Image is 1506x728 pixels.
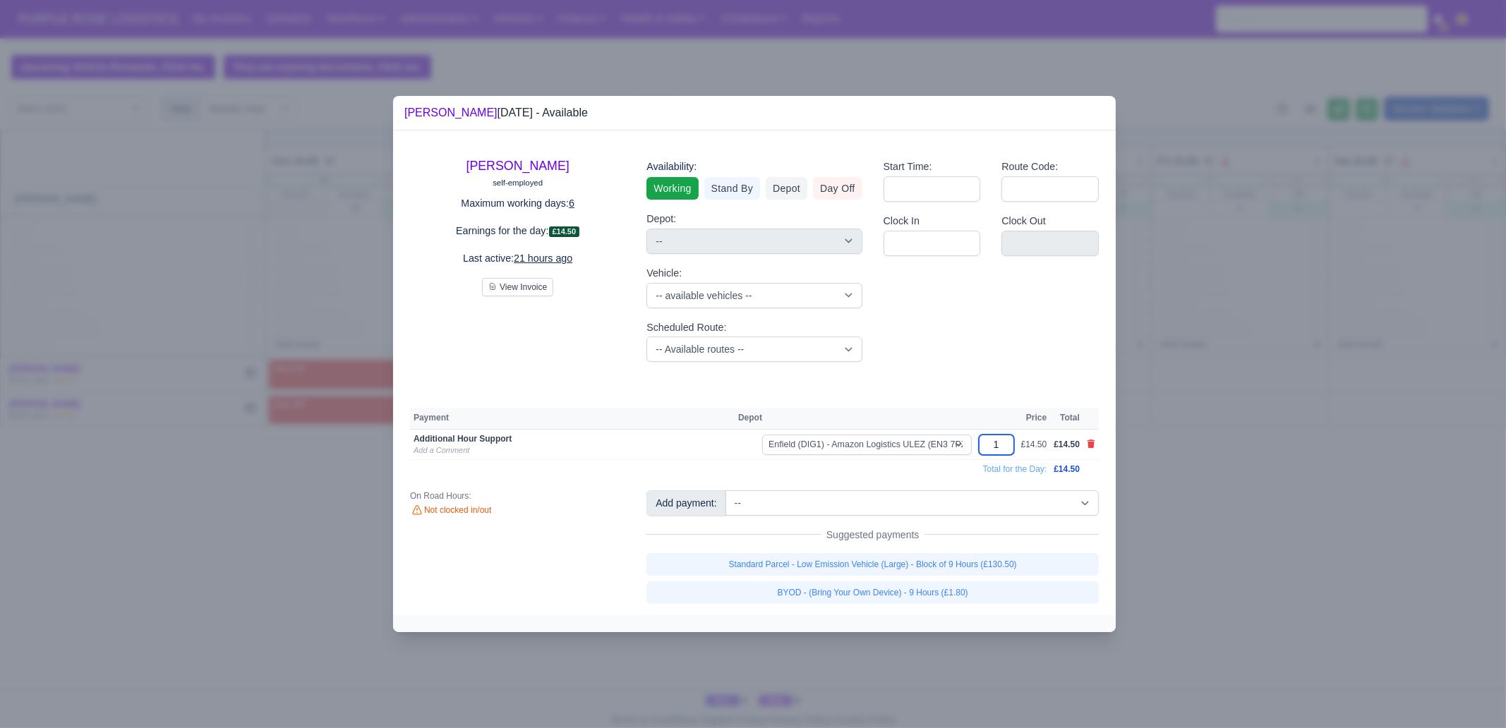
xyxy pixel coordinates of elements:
a: Depot [766,177,807,200]
a: Stand By [704,177,760,200]
p: Last active: [410,250,625,267]
span: £14.50 [549,226,580,237]
iframe: Chat Widget [1253,565,1506,728]
u: 21 hours ago [514,253,572,264]
a: Standard Parcel - Low Emission Vehicle (Large) - Block of 9 Hours (£130.50) [646,553,1099,576]
th: Depot [735,408,975,429]
span: Total for the Day: [983,464,1047,474]
label: Route Code: [1001,159,1058,175]
div: Add payment: [646,490,725,516]
div: Not clocked in/out [410,504,625,517]
a: Working [646,177,698,200]
label: Vehicle: [646,265,682,281]
label: Clock In [884,213,920,229]
a: BYOD - (Bring Your Own Device) - 9 Hours (£1.80) [646,581,1099,604]
p: Earnings for the day: [410,223,625,239]
u: 6 [569,198,574,209]
span: Suggested payments [821,528,925,542]
div: [DATE] - Available [404,104,588,121]
div: Availability: [646,159,862,175]
label: Scheduled Route: [646,320,726,336]
div: Additional Hour Support [414,433,731,444]
label: Start Time: [884,159,932,175]
p: Maximum working days: [410,195,625,212]
a: Add a Comment [414,446,469,454]
span: £14.50 [1054,439,1080,449]
span: £14.50 [1054,464,1080,474]
td: £14.50 [1018,429,1051,460]
a: [PERSON_NAME] [466,159,570,173]
label: Depot: [646,211,676,227]
th: Total [1050,408,1083,429]
a: Day Off [813,177,862,200]
button: View Invoice [482,278,553,296]
th: Payment [410,408,735,429]
a: [PERSON_NAME] [404,107,498,119]
label: Clock Out [1001,213,1046,229]
th: Price [1018,408,1051,429]
div: On Road Hours: [410,490,625,502]
small: self-employed [493,178,543,187]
